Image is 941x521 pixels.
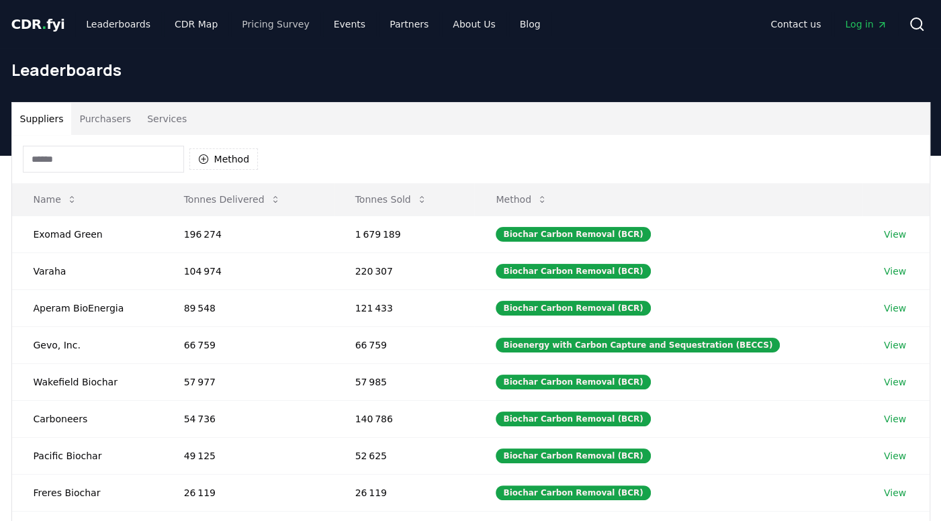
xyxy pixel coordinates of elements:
[12,474,163,511] td: Freres Biochar
[496,448,650,463] div: Biochar Carbon Removal (BCR)
[334,326,475,363] td: 66 759
[11,16,65,32] span: CDR fyi
[12,326,163,363] td: Gevo, Inc.
[75,12,551,36] nav: Main
[334,289,475,326] td: 121 433
[12,103,72,135] button: Suppliers
[163,252,334,289] td: 104 974
[496,338,780,352] div: Bioenergy with Carbon Capture and Sequestration (BECCS)
[485,186,558,213] button: Method
[139,103,195,135] button: Services
[760,12,897,36] nav: Main
[834,12,897,36] a: Log in
[884,265,906,278] a: View
[189,148,259,170] button: Method
[163,474,334,511] td: 26 119
[334,437,475,474] td: 52 625
[345,186,438,213] button: Tonnes Sold
[884,338,906,352] a: View
[11,59,930,81] h1: Leaderboards
[11,15,65,34] a: CDR.fyi
[496,264,650,279] div: Biochar Carbon Removal (BCR)
[334,216,475,252] td: 1 679 189
[163,326,334,363] td: 66 759
[75,12,161,36] a: Leaderboards
[71,103,139,135] button: Purchasers
[163,363,334,400] td: 57 977
[884,301,906,315] a: View
[23,186,88,213] button: Name
[334,363,475,400] td: 57 985
[379,12,439,36] a: Partners
[884,228,906,241] a: View
[334,400,475,437] td: 140 786
[334,474,475,511] td: 26 119
[12,363,163,400] td: Wakefield Biochar
[496,375,650,389] div: Biochar Carbon Removal (BCR)
[760,12,832,36] a: Contact us
[845,17,887,31] span: Log in
[323,12,376,36] a: Events
[509,12,551,36] a: Blog
[884,412,906,426] a: View
[884,375,906,389] a: View
[442,12,506,36] a: About Us
[164,12,228,36] a: CDR Map
[884,486,906,500] a: View
[334,252,475,289] td: 220 307
[163,400,334,437] td: 54 736
[12,289,163,326] td: Aperam BioEnergia
[173,186,292,213] button: Tonnes Delivered
[496,412,650,426] div: Biochar Carbon Removal (BCR)
[231,12,320,36] a: Pricing Survey
[12,216,163,252] td: Exomad Green
[884,449,906,463] a: View
[42,16,46,32] span: .
[496,485,650,500] div: Biochar Carbon Removal (BCR)
[163,289,334,326] td: 89 548
[163,437,334,474] td: 49 125
[12,400,163,437] td: Carboneers
[496,301,650,316] div: Biochar Carbon Removal (BCR)
[12,252,163,289] td: Varaha
[163,216,334,252] td: 196 274
[12,437,163,474] td: Pacific Biochar
[496,227,650,242] div: Biochar Carbon Removal (BCR)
